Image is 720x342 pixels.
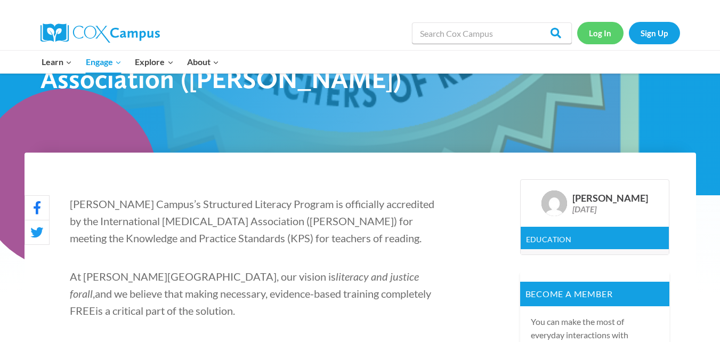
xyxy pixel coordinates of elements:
nav: Primary Navigation [35,51,226,73]
div: [DATE] [572,204,648,214]
input: Search Cox Campus [412,22,572,44]
img: Cox Campus [41,23,160,43]
button: Child menu of About [180,51,226,73]
span: [PERSON_NAME] Campus’s Structured Literacy Program is officially accredited by the International ... [70,197,434,244]
div: [PERSON_NAME] [572,193,648,204]
span: At [PERSON_NAME][GEOGRAPHIC_DATA], our vision is [70,270,336,283]
button: Child menu of Explore [128,51,181,73]
button: Child menu of Learn [35,51,79,73]
a: Sign Up [629,22,680,44]
button: Child menu of Engage [79,51,128,73]
a: Education [526,235,572,244]
nav: Secondary Navigation [577,22,680,44]
span: and we believe that making necessary, evidence-based training completely FREE [70,287,431,317]
span: all [82,287,93,300]
p: Become a member [520,282,669,306]
span: . [233,304,235,317]
span: is a critical part of the solution [95,304,233,317]
span: , [93,287,95,300]
a: Log In [577,22,624,44]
